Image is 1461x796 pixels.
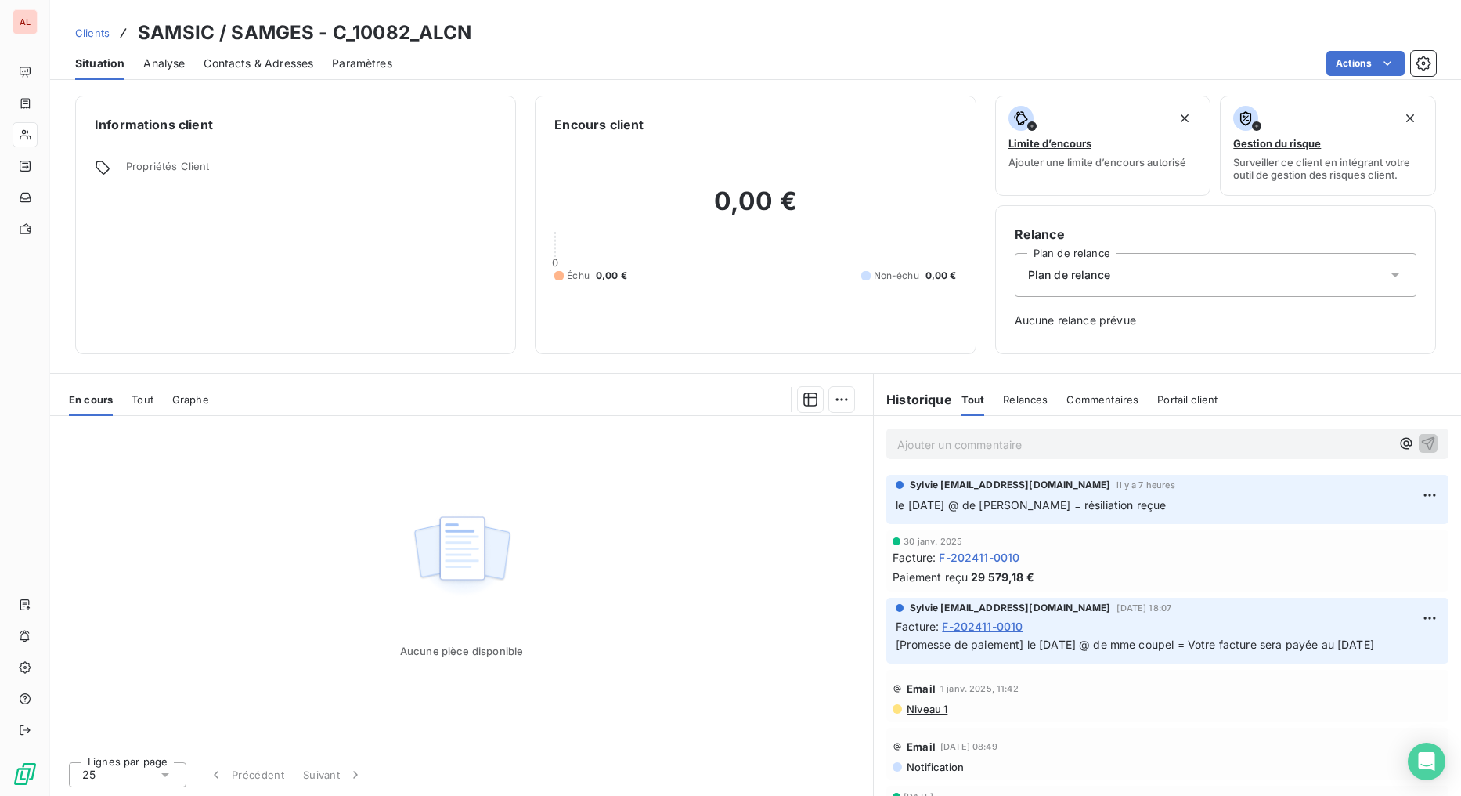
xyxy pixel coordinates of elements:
span: Non-échu [874,269,919,283]
span: Commentaires [1066,393,1138,406]
img: Empty state [412,508,512,605]
img: Logo LeanPay [13,762,38,787]
span: 30 janv. 2025 [904,537,962,546]
span: le [DATE] @ de [PERSON_NAME] = résiliation reçue [896,498,1166,512]
span: 29 579,18 € [971,569,1034,585]
span: 0,00 € [925,269,957,283]
span: 25 [82,767,96,783]
span: Facture : [896,618,939,635]
span: Portail client [1157,393,1217,406]
span: Ajouter une limite d’encours autorisé [1008,156,1186,168]
span: Limite d’encours [1008,137,1091,150]
button: Gestion du risqueSurveiller ce client en intégrant votre outil de gestion des risques client. [1220,96,1436,196]
span: Échu [567,269,590,283]
span: F-202411-0010 [942,618,1023,635]
h6: Encours client [554,115,644,134]
h6: Relance [1015,225,1416,244]
span: Surveiller ce client en intégrant votre outil de gestion des risques client. [1233,156,1423,181]
span: Niveau 1 [905,703,947,715]
span: 0,00 € [596,269,627,283]
span: Gestion du risque [1233,137,1321,150]
span: Plan de relance [1028,267,1110,283]
span: Contacts & Adresses [204,56,313,71]
a: Clients [75,25,110,41]
div: AL [13,9,38,34]
span: il y a 7 heures [1116,480,1174,490]
span: Graphe [172,393,209,406]
button: Actions [1326,51,1405,76]
span: Paiement reçu [893,569,968,585]
span: Facture : [893,549,936,566]
button: Limite d’encoursAjouter une limite d’encours autorisé [995,96,1211,196]
span: En cours [69,393,113,406]
span: [DATE] 08:49 [940,742,997,751]
h6: Historique [874,390,952,409]
div: Open Intercom Messenger [1408,743,1445,780]
span: Relances [1003,393,1048,406]
span: [DATE] 18:07 [1116,603,1171,613]
span: [Promesse de paiement] le [DATE] @ de mme coupel = Votre facture sera payée au [DATE] [896,638,1374,651]
span: Email [907,682,936,695]
span: Tout [132,393,153,406]
span: Analyse [143,56,185,71]
span: 0 [552,256,558,269]
span: 1 janv. 2025, 11:42 [940,684,1019,693]
button: Précédent [199,758,294,791]
span: Situation [75,56,124,71]
h6: Informations client [95,115,496,134]
span: Clients [75,27,110,39]
span: Propriétés Client [126,160,496,182]
span: Tout [961,393,985,406]
span: Paramètres [332,56,392,71]
span: Aucune relance prévue [1015,313,1416,328]
span: Sylvie [EMAIL_ADDRESS][DOMAIN_NAME] [910,601,1110,615]
button: Suivant [294,758,373,791]
span: Sylvie [EMAIL_ADDRESS][DOMAIN_NAME] [910,478,1110,492]
span: Notification [905,761,964,773]
span: Email [907,740,936,753]
span: F-202411-0010 [939,549,1019,566]
h2: 0,00 € [554,186,956,233]
span: Aucune pièce disponible [400,645,523,657]
h3: SAMSIC / SAMGES - C_10082_ALCN [138,19,472,47]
